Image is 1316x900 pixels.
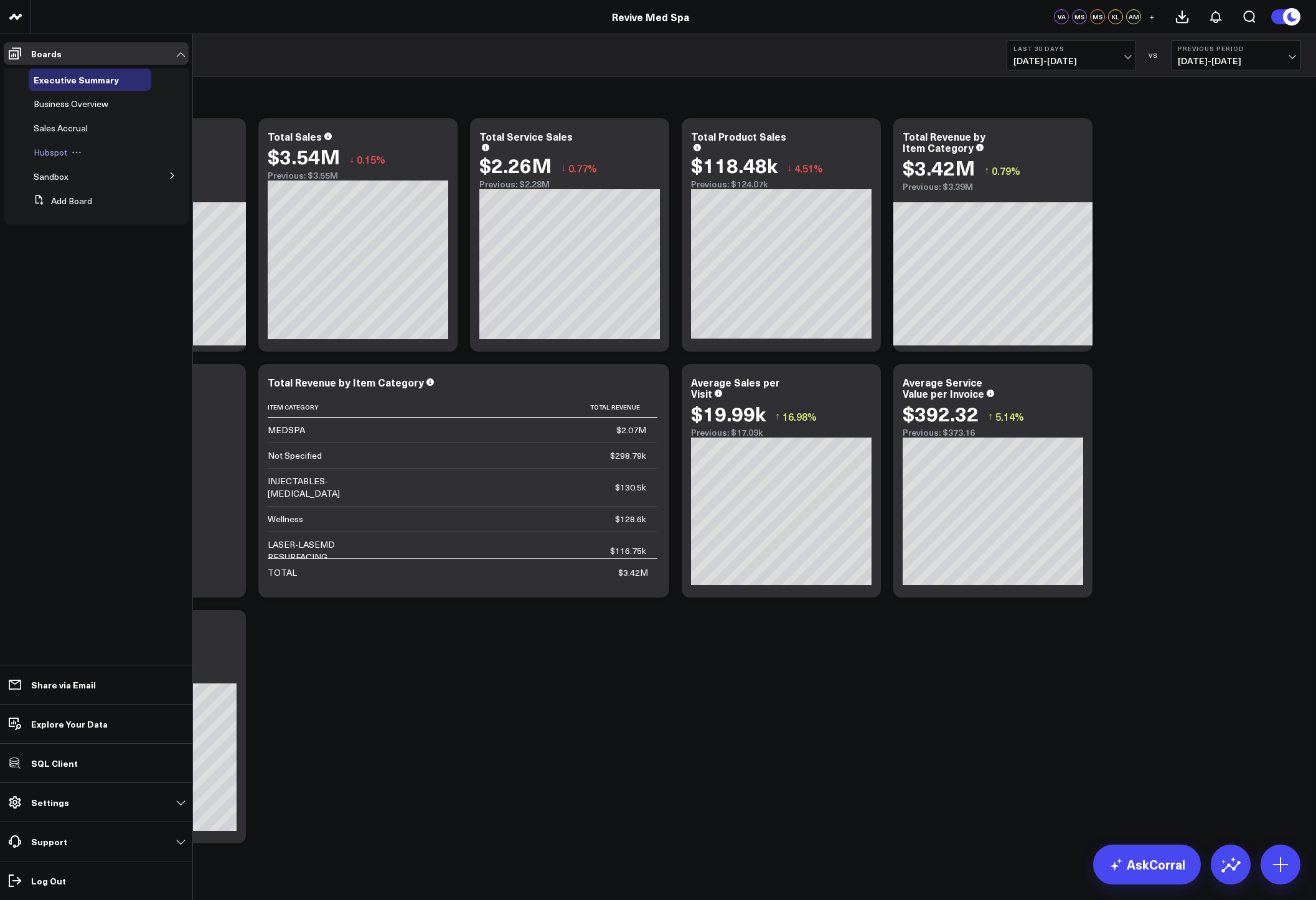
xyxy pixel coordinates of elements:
div: $392.32 [903,402,979,424]
div: Total Product Sales [691,129,786,143]
div: $3.42M [903,156,975,179]
div: VA [1054,9,1069,24]
div: Previous: $373.16 [903,428,1083,438]
div: LASER-LASEMD RESURFACING [268,538,381,563]
span: 4.51% [794,161,823,175]
span: 0.79% [992,164,1020,177]
div: Previous: $3.39M [903,182,1083,192]
div: Average Sales per Visit [691,375,780,400]
p: Share via Email [31,680,96,690]
button: + [1144,9,1159,24]
span: Hubspot [34,146,67,158]
div: Previous: $124.07k [691,179,872,189]
b: Previous Period [1178,45,1294,52]
span: ↓ [349,151,354,167]
div: $298.79k [610,449,646,462]
a: Revive Med Spa [612,10,689,24]
div: $128.6k [615,513,646,525]
p: Log Out [31,876,66,886]
th: Item Category [268,397,392,418]
div: Total Revenue by Item Category [903,129,985,154]
button: Last 30 Days[DATE]-[DATE] [1007,40,1136,70]
span: Sandbox [34,171,68,182]
div: $116.75k [610,545,646,557]
div: MS [1072,9,1087,24]
div: VS [1142,52,1165,59]
div: MS [1090,9,1105,24]
div: $118.48k [691,154,778,176]
button: Add Board [29,190,92,212]
div: $19.99k [691,402,766,424]
span: [DATE] - [DATE] [1178,56,1294,66]
span: 0.77% [568,161,597,175]
span: ↓ [561,160,566,176]
p: Explore Your Data [31,719,108,729]
a: Business Overview [34,99,108,109]
span: 16.98% [783,410,817,423]
div: $2.07M [616,424,646,436]
p: Settings [31,797,69,807]
span: ↑ [988,408,993,424]
div: $130.5k [615,481,646,494]
div: Previous: $17.09k [691,428,872,438]
div: INJECTABLES-[MEDICAL_DATA] [268,475,381,500]
div: Not Specified [268,449,322,462]
div: $3.54M [268,145,340,167]
span: 5.14% [995,410,1024,423]
div: Wellness [268,513,303,525]
span: ↑ [775,408,780,424]
div: Previous: $3.55M [268,171,448,180]
span: ↓ [787,160,792,176]
a: Log Out [4,870,189,892]
div: Total Sales [268,129,322,143]
p: SQL Client [31,758,78,768]
b: Last 30 Days [1013,45,1129,52]
div: Average Service Value per Invoice [903,375,984,400]
button: Previous Period[DATE]-[DATE] [1171,40,1300,70]
span: Business Overview [34,98,108,110]
div: $2.26M [479,154,552,176]
a: SQL Client [4,752,189,774]
a: Sales Accrual [34,123,88,133]
div: $3.42M [618,566,648,579]
span: [DATE] - [DATE] [1013,56,1129,66]
div: Previous: $2.28M [479,179,660,189]
div: Total Service Sales [479,129,573,143]
p: Boards [31,49,62,59]
div: MEDSPA [268,424,305,436]
a: Hubspot [34,148,67,157]
a: AskCorral [1093,845,1201,884]
p: Support [31,837,67,846]
span: ↑ [984,162,989,179]
div: TOTAL [268,566,297,579]
div: KL [1108,9,1123,24]
th: Total Revenue [392,397,657,418]
a: Executive Summary [34,75,119,85]
div: AM [1126,9,1141,24]
span: Executive Summary [34,73,119,86]
span: Sales Accrual [34,122,88,134]
span: 0.15% [357,152,385,166]
div: Total Revenue by Item Category [268,375,424,389]
span: + [1149,12,1155,21]
a: Sandbox [34,172,68,182]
